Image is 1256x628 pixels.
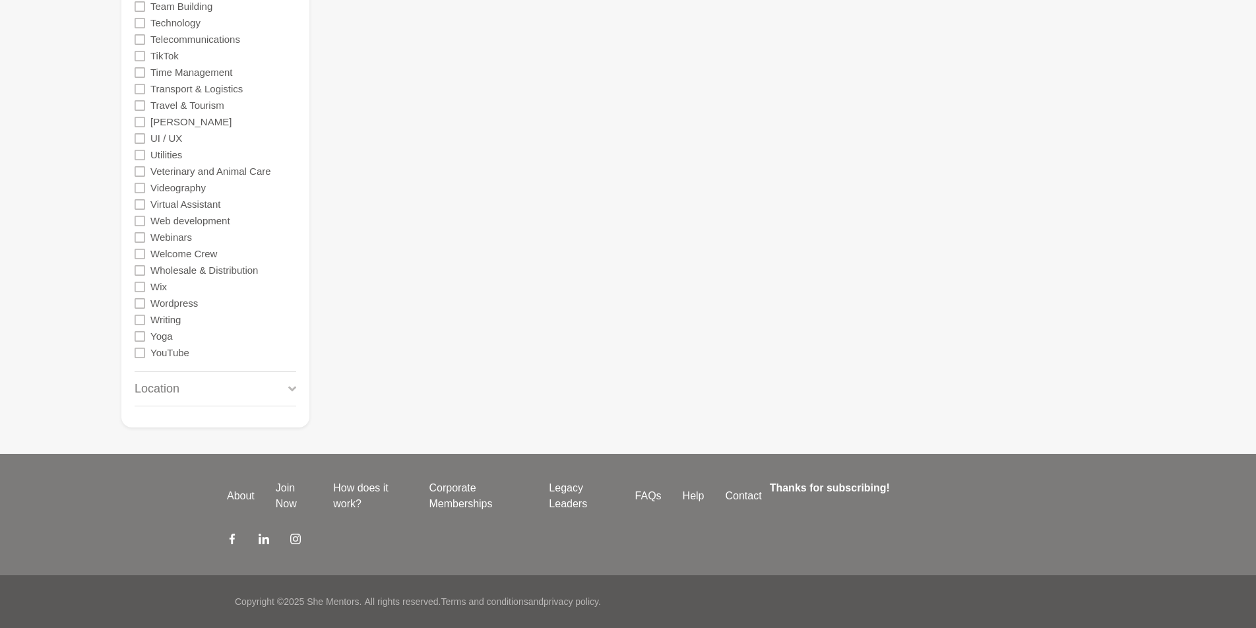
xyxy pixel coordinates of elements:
[216,488,265,504] a: About
[364,595,600,609] p: All rights reserved. and .
[150,64,233,80] label: Time Management
[672,488,715,504] a: Help
[150,163,271,179] label: Veterinary and Animal Care
[150,229,192,245] label: Webinars
[150,97,224,113] label: Travel & Tourism
[135,380,179,398] p: Location
[150,311,181,328] label: Writing
[150,130,182,146] label: UI / UX
[323,480,418,512] a: How does it work?
[150,146,182,163] label: Utilities
[150,295,198,311] label: Wordpress
[150,212,230,229] label: Web development
[235,595,361,609] p: Copyright © 2025 She Mentors .
[538,480,624,512] a: Legacy Leaders
[259,533,269,549] a: LinkedIn
[625,488,672,504] a: FAQs
[150,31,240,47] label: Telecommunications
[150,15,201,31] label: Technology
[544,596,598,607] a: privacy policy
[150,278,167,295] label: Wix
[150,113,232,130] label: [PERSON_NAME]
[265,480,323,512] a: Join Now
[227,533,237,549] a: Facebook
[150,262,258,278] label: Wholesale & Distribution
[150,328,173,344] label: Yoga
[150,344,189,361] label: YouTube
[290,533,301,549] a: Instagram
[418,480,538,512] a: Corporate Memberships
[150,179,206,196] label: Videography
[441,596,528,607] a: Terms and conditions
[150,47,179,64] label: TikTok
[150,80,243,97] label: Transport & Logistics
[150,245,217,262] label: Welcome Crew
[770,480,1021,496] h4: Thanks for subscribing!
[150,196,220,212] label: Virtual Assistant
[715,488,772,504] a: Contact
